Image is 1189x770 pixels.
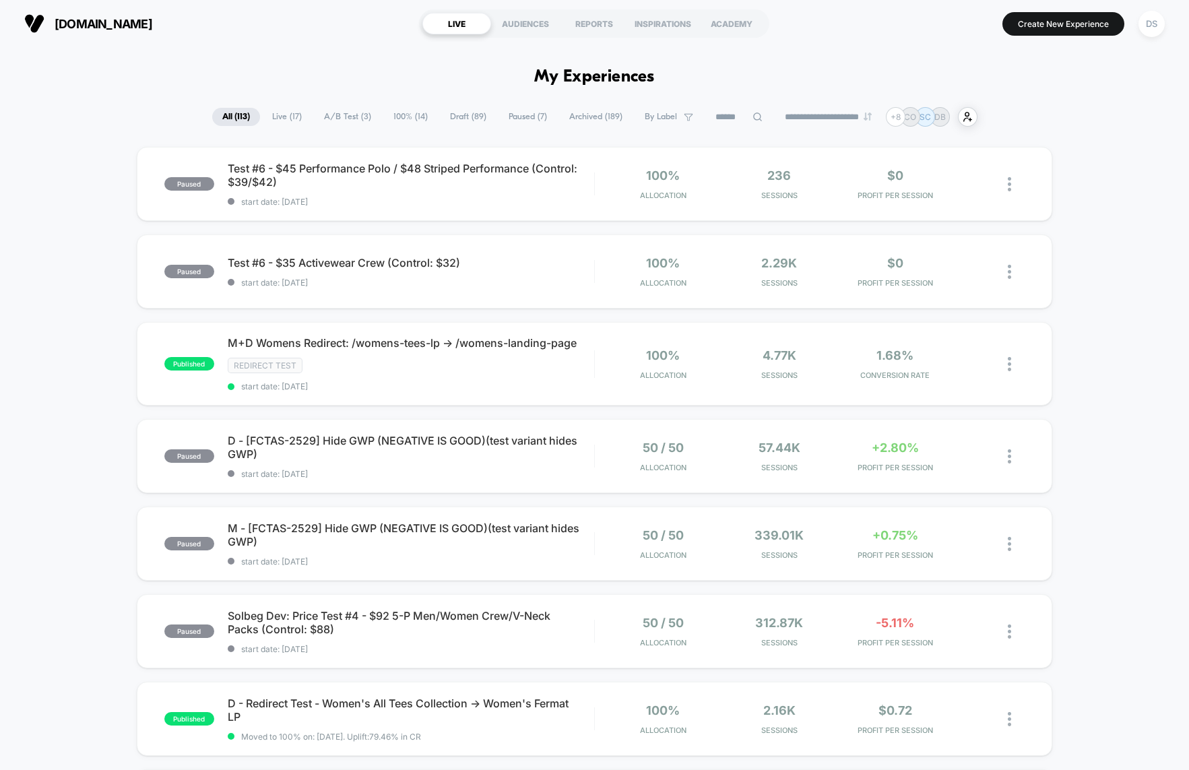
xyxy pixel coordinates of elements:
span: Test #6 - $45 Performance Polo / $48 Striped Performance (Control: $39/$42) [228,162,594,189]
span: PROFIT PER SESSION [841,726,950,735]
span: start date: [DATE] [228,556,594,567]
span: $0.72 [878,703,912,717]
span: Sessions [724,191,833,200]
span: 2.29k [761,256,797,270]
div: DS [1138,11,1165,37]
p: CO [904,112,916,122]
span: start date: [DATE] [228,469,594,479]
span: 4.77k [763,348,796,362]
span: paused [164,449,214,463]
span: Allocation [640,191,686,200]
span: 100% [646,256,680,270]
span: $0 [887,256,903,270]
div: + 8 [886,107,905,127]
img: close [1008,537,1011,551]
span: paused [164,177,214,191]
span: Moved to 100% on: [DATE] . Uplift: 79.46% in CR [241,732,421,742]
span: Paused ( 7 ) [499,108,557,126]
img: close [1008,449,1011,463]
span: D - [FCTAS-2529] Hide GWP (NEGATIVE IS GOOD)(test variant hides GWP) [228,434,594,461]
span: Redirect Test [228,358,302,373]
span: paused [164,265,214,278]
span: Allocation [640,371,686,380]
span: D - Redirect Test - Women's All Tees Collection -> Women's Fermat LP [228,697,594,724]
span: 236 [767,168,791,183]
span: start date: [DATE] [228,197,594,207]
span: Allocation [640,726,686,735]
h1: My Experiences [534,67,655,87]
span: Sessions [724,278,833,288]
div: ACADEMY [697,13,766,34]
span: 100% [646,348,680,362]
span: 312.87k [755,616,803,630]
span: +0.75% [872,528,918,542]
span: Sessions [724,463,833,472]
img: close [1008,624,1011,639]
span: start date: [DATE] [228,644,594,654]
span: [DOMAIN_NAME] [55,17,152,31]
span: Sessions [724,371,833,380]
span: By Label [645,112,677,122]
img: Visually logo [24,13,44,34]
div: REPORTS [560,13,629,34]
span: start date: [DATE] [228,278,594,288]
span: 339.01k [754,528,804,542]
span: paused [164,537,214,550]
span: A/B Test ( 3 ) [314,108,381,126]
span: PROFIT PER SESSION [841,463,950,472]
span: 50 / 50 [643,616,684,630]
span: 57.44k [759,441,800,455]
button: DS [1134,10,1169,38]
span: 2.16k [763,703,796,717]
span: -5.11% [876,616,914,630]
span: $0 [887,168,903,183]
span: 100% [646,168,680,183]
span: PROFIT PER SESSION [841,191,950,200]
span: M+D Womens Redirect: /womens-tees-lp -> /womens-landing-page [228,336,594,350]
span: M - [FCTAS-2529] Hide GWP (NEGATIVE IS GOOD)(test variant hides GWP) [228,521,594,548]
span: Solbeg Dev: Price Test #4 - $92 5-P Men/Women Crew/V-Neck Packs (Control: $88) [228,609,594,636]
span: 1.68% [876,348,913,362]
span: Allocation [640,550,686,560]
span: published [164,712,214,726]
span: Draft ( 89 ) [440,108,496,126]
img: close [1008,177,1011,191]
div: AUDIENCES [491,13,560,34]
span: Allocation [640,463,686,472]
span: Archived ( 189 ) [559,108,633,126]
p: SC [920,112,931,122]
span: Sessions [724,550,833,560]
span: 100% ( 14 ) [383,108,438,126]
span: All ( 113 ) [212,108,260,126]
span: +2.80% [872,441,919,455]
img: end [864,113,872,121]
img: close [1008,265,1011,279]
button: [DOMAIN_NAME] [20,13,156,34]
p: DB [934,112,946,122]
div: LIVE [422,13,491,34]
span: PROFIT PER SESSION [841,638,950,647]
span: Sessions [724,638,833,647]
span: 100% [646,703,680,717]
img: close [1008,357,1011,371]
span: 50 / 50 [643,528,684,542]
span: CONVERSION RATE [841,371,950,380]
img: close [1008,712,1011,726]
span: Allocation [640,278,686,288]
div: INSPIRATIONS [629,13,697,34]
span: Sessions [724,726,833,735]
span: PROFIT PER SESSION [841,278,950,288]
span: Test #6 - $35 Activewear Crew (Control: $32) [228,256,594,269]
span: Live ( 17 ) [262,108,312,126]
span: paused [164,624,214,638]
button: Create New Experience [1002,12,1124,36]
span: start date: [DATE] [228,381,594,391]
span: 50 / 50 [643,441,684,455]
span: PROFIT PER SESSION [841,550,950,560]
span: published [164,357,214,371]
span: Allocation [640,638,686,647]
